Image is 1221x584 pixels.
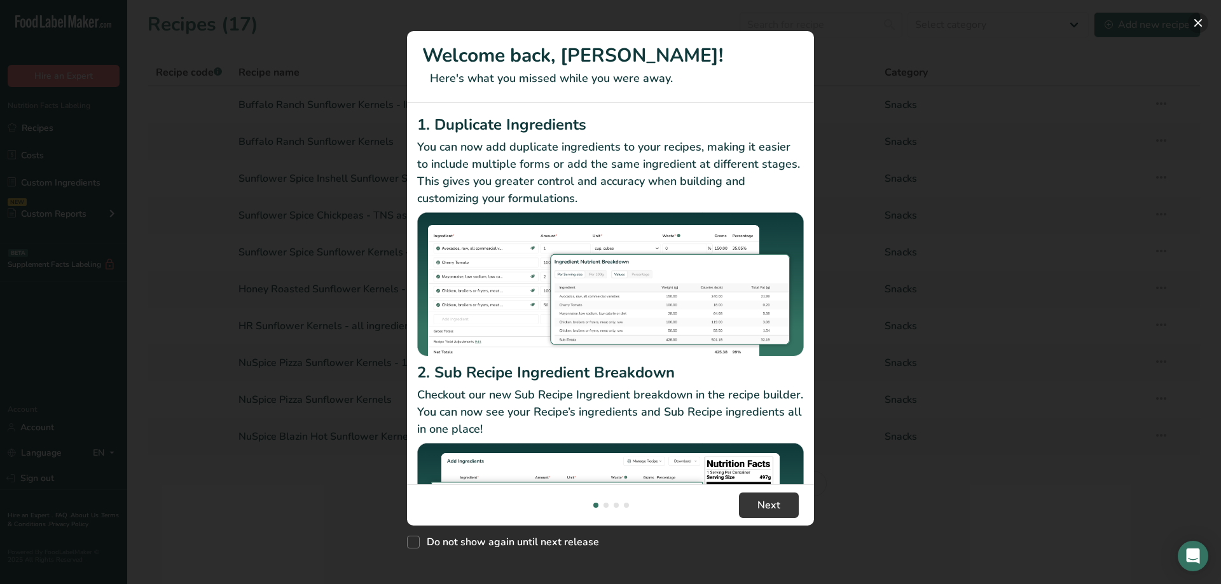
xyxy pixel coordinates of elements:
[1178,541,1208,571] div: Open Intercom Messenger
[422,70,799,87] p: Here's what you missed while you were away.
[422,41,799,70] h1: Welcome back, [PERSON_NAME]!
[417,139,804,207] p: You can now add duplicate ingredients to your recipes, making it easier to include multiple forms...
[417,361,804,384] h2: 2. Sub Recipe Ingredient Breakdown
[757,498,780,513] span: Next
[420,536,599,548] span: Do not show again until next release
[417,386,804,438] p: Checkout our new Sub Recipe Ingredient breakdown in the recipe builder. You can now see your Reci...
[417,212,804,357] img: Duplicate Ingredients
[417,113,804,136] h2: 1. Duplicate Ingredients
[739,492,799,518] button: Next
